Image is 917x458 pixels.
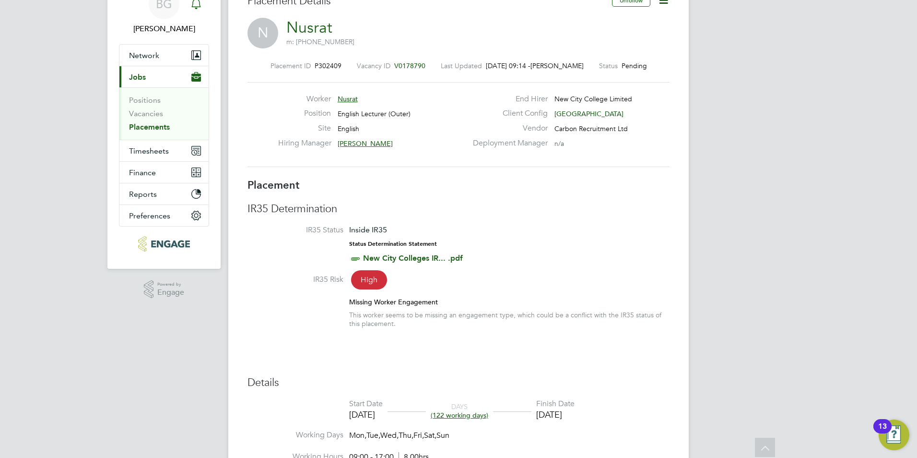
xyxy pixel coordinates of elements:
[426,402,493,420] div: DAYS
[394,61,425,70] span: V0178790
[349,431,366,440] span: Mon,
[119,87,209,140] div: Jobs
[247,18,278,48] span: N
[119,236,209,252] a: Go to home page
[247,376,670,390] h3: Details
[119,23,209,35] span: Becky Green
[622,61,647,70] span: Pending
[399,431,413,440] span: Thu,
[278,94,331,104] label: Worker
[349,241,437,247] strong: Status Determination Statement
[129,72,146,82] span: Jobs
[338,124,359,133] span: English
[119,140,209,161] button: Timesheets
[286,18,332,37] a: Nusrat
[129,122,170,132] a: Placements
[349,225,387,234] span: Inside IR35
[467,108,548,119] label: Client Config
[349,409,383,420] div: [DATE]
[119,162,209,183] button: Finance
[536,399,575,409] div: Finish Date
[879,420,909,450] button: Open Resource Center, 13 new notifications
[363,253,463,263] a: New City Colleges IR... .pdf
[247,179,300,192] b: Placement
[270,61,311,70] label: Placement ID
[286,37,354,46] span: m: [PHONE_NUMBER]
[349,399,383,409] div: Start Date
[278,138,331,148] label: Hiring Manager
[554,95,632,103] span: New City College Limited
[413,431,424,440] span: Fri,
[119,205,209,226] button: Preferences
[119,45,209,66] button: Network
[119,183,209,205] button: Reports
[338,95,358,103] span: Nusrat
[157,280,184,289] span: Powered by
[599,61,618,70] label: Status
[467,123,548,133] label: Vendor
[424,431,436,440] span: Sat,
[486,61,530,70] span: [DATE] 09:14 -
[380,431,399,440] span: Wed,
[157,289,184,297] span: Engage
[467,138,548,148] label: Deployment Manager
[315,61,341,70] span: P302409
[129,168,156,177] span: Finance
[530,61,584,70] span: [PERSON_NAME]
[366,431,380,440] span: Tue,
[247,430,343,440] label: Working Days
[278,123,331,133] label: Site
[467,94,548,104] label: End Hirer
[554,109,623,118] span: [GEOGRAPHIC_DATA]
[349,298,670,306] div: Missing Worker Engagement
[247,225,343,235] label: IR35 Status
[129,146,169,156] span: Timesheets
[431,411,488,420] span: (122 working days)
[129,211,170,220] span: Preferences
[338,139,393,148] span: [PERSON_NAME]
[878,426,887,439] div: 13
[349,311,670,328] div: This worker seems to be missing an engagement type, which could be a conflict with the IR35 statu...
[129,109,163,118] a: Vacancies
[278,108,331,119] label: Position
[338,109,411,118] span: English Lecturer (Outer)
[554,124,628,133] span: Carbon Recruitment Ltd
[129,96,161,105] a: Positions
[129,190,157,199] span: Reports
[144,280,185,299] a: Powered byEngage
[129,51,159,60] span: Network
[247,275,343,285] label: IR35 Risk
[351,270,387,289] span: High
[357,61,390,70] label: Vacancy ID
[554,139,564,148] span: n/a
[441,61,482,70] label: Last Updated
[119,66,209,87] button: Jobs
[436,431,449,440] span: Sun
[138,236,189,252] img: carbonrecruitment-logo-retina.png
[247,202,670,216] h3: IR35 Determination
[536,409,575,420] div: [DATE]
